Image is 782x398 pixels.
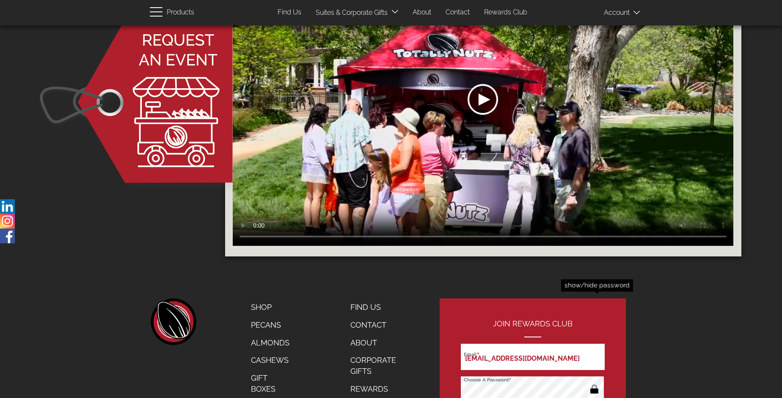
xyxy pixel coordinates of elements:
[167,6,194,19] span: Products
[309,5,390,21] a: Suites & Corporate Gifts
[406,4,438,21] a: About
[561,279,633,291] div: show/hide password
[245,369,296,398] a: Gift Boxes
[245,316,296,334] a: Pecans
[344,298,413,316] a: Find Us
[30,17,242,198] img: button face; reserve event
[478,4,534,21] a: Rewards Club
[344,380,413,398] a: Rewards
[461,320,605,337] h2: Join Rewards Club
[461,344,605,370] input: Email
[344,334,413,352] a: About
[439,4,476,21] a: Contact
[245,351,296,369] a: Cashews
[245,334,296,352] a: Almonds
[150,298,196,345] a: home
[245,298,296,316] a: Shop
[344,316,413,334] a: Contact
[271,4,308,21] a: Find Us
[344,351,413,380] a: Corporate Gifts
